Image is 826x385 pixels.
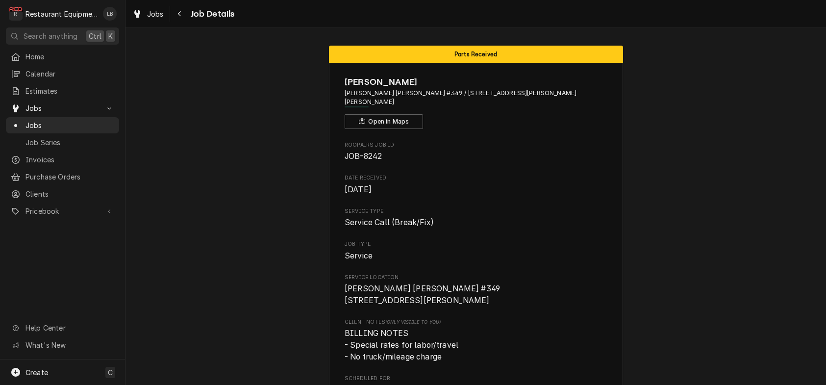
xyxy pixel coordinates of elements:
span: K [108,31,113,41]
span: Scheduled For [345,375,607,383]
span: Pricebook [25,206,100,216]
span: Estimates [25,86,114,96]
span: JOB-8242 [345,152,382,161]
div: Emily Bird's Avatar [103,7,117,21]
span: Service Type [345,207,607,215]
div: [object Object] [345,318,607,362]
div: Restaurant Equipment Diagnostics's Avatar [9,7,23,21]
span: Service Call (Break/Fix) [345,218,434,227]
span: Invoices [25,154,114,165]
span: Create [25,368,48,377]
a: Go to Help Center [6,320,119,336]
span: Name [345,76,607,89]
span: Calendar [25,69,114,79]
div: Restaurant Equipment Diagnostics [25,9,98,19]
span: Home [25,51,114,62]
span: What's New [25,340,113,350]
span: Service Type [345,217,607,229]
span: Help Center [25,323,113,333]
a: Jobs [6,117,119,133]
span: Clients [25,189,114,199]
span: [DATE] [345,185,372,194]
span: C [108,367,113,378]
span: Purchase Orders [25,172,114,182]
span: Address [345,89,607,107]
div: Status [329,46,623,63]
span: Service [345,251,373,260]
span: BILLING NOTES - Special rates for labor/travel - No truck/mileage charge [345,329,458,361]
span: Job Type [345,240,607,248]
div: Job Type [345,240,607,261]
span: Jobs [147,9,164,19]
a: Clients [6,186,119,202]
a: Calendar [6,66,119,82]
div: R [9,7,23,21]
span: Client Notes [345,318,607,326]
span: Jobs [25,120,114,130]
a: Estimates [6,83,119,99]
a: Home [6,49,119,65]
span: Job Series [25,137,114,148]
div: Date Received [345,174,607,195]
span: Service Location [345,283,607,306]
a: Invoices [6,152,119,168]
span: (Only Visible to You) [385,319,441,325]
span: Roopairs Job ID [345,141,607,149]
span: Job Type [345,250,607,262]
a: Purchase Orders [6,169,119,185]
a: Job Series [6,134,119,151]
a: Go to Jobs [6,100,119,116]
span: Service Location [345,274,607,282]
div: Service Location [345,274,607,307]
span: Date Received [345,174,607,182]
span: Ctrl [89,31,101,41]
a: Go to What's New [6,337,119,353]
span: Date Received [345,184,607,196]
span: Jobs [25,103,100,113]
span: Parts Received [454,51,497,57]
span: [PERSON_NAME] [PERSON_NAME] #349 [STREET_ADDRESS][PERSON_NAME] [345,284,500,305]
span: [object Object] [345,328,607,362]
span: Job Details [188,7,235,21]
span: Roopairs Job ID [345,151,607,162]
span: Search anything [24,31,77,41]
div: Client Information [345,76,607,129]
button: Navigate back [172,6,188,22]
div: EB [103,7,117,21]
a: Go to Pricebook [6,203,119,219]
div: Roopairs Job ID [345,141,607,162]
button: Open in Maps [345,114,423,129]
button: Search anythingCtrlK [6,27,119,45]
a: Jobs [128,6,168,22]
div: Service Type [345,207,607,229]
